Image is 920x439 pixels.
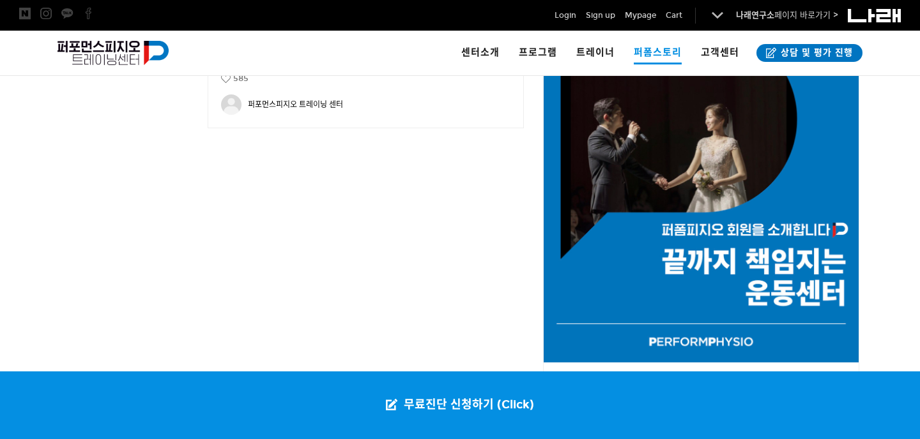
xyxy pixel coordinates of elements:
[756,44,862,62] a: 상담 및 평가 진행
[691,31,749,75] a: 고객센터
[701,47,739,58] span: 고객센터
[576,47,615,58] span: 트레이너
[634,42,682,64] span: 퍼폼스토리
[461,47,500,58] span: 센터소개
[777,47,853,59] span: 상담 및 평가 진행
[586,9,615,22] a: Sign up
[248,100,343,109] div: 퍼포먼스피지오 트레이닝 센터
[373,371,547,439] a: 무료진단 신청하기 (Click)
[666,9,682,22] a: Cart
[452,31,509,75] a: 센터소개
[736,10,774,20] strong: 나래연구소
[625,9,656,22] a: Mypage
[555,9,576,22] a: Login
[567,31,624,75] a: 트레이너
[233,73,249,84] em: 585
[509,31,567,75] a: 프로그램
[624,31,691,75] a: 퍼폼스토리
[519,47,557,58] span: 프로그램
[736,10,838,20] a: 나래연구소페이지 바로가기 >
